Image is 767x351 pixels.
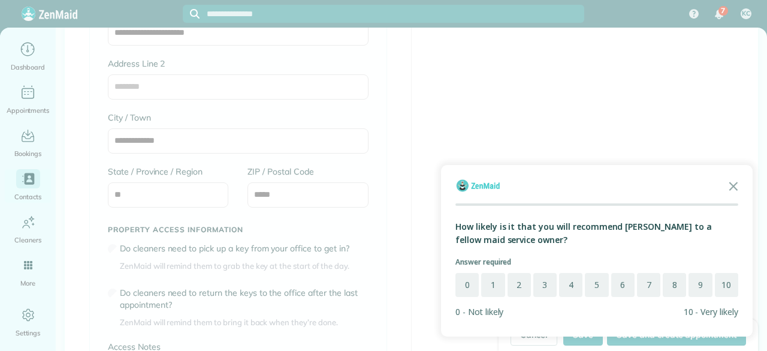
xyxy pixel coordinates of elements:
[585,273,608,297] button: 5
[721,173,745,197] button: Close the survey
[455,178,501,193] img: Company logo
[684,307,738,317] div: 10 - Very likely
[637,273,660,297] button: 7
[455,256,738,268] p: Answer required
[455,220,738,247] div: How likely is it that you will recommend [PERSON_NAME] to a fellow maid service owner?
[611,273,635,297] button: 6
[508,273,531,297] button: 2
[455,273,479,297] button: 0
[663,273,686,297] button: 8
[481,273,505,297] button: 1
[689,273,712,297] button: 9
[455,307,503,317] div: 0 - Not likely
[533,273,557,297] button: 3
[559,273,582,297] button: 4
[715,273,738,297] button: 10
[441,165,753,337] div: Survey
